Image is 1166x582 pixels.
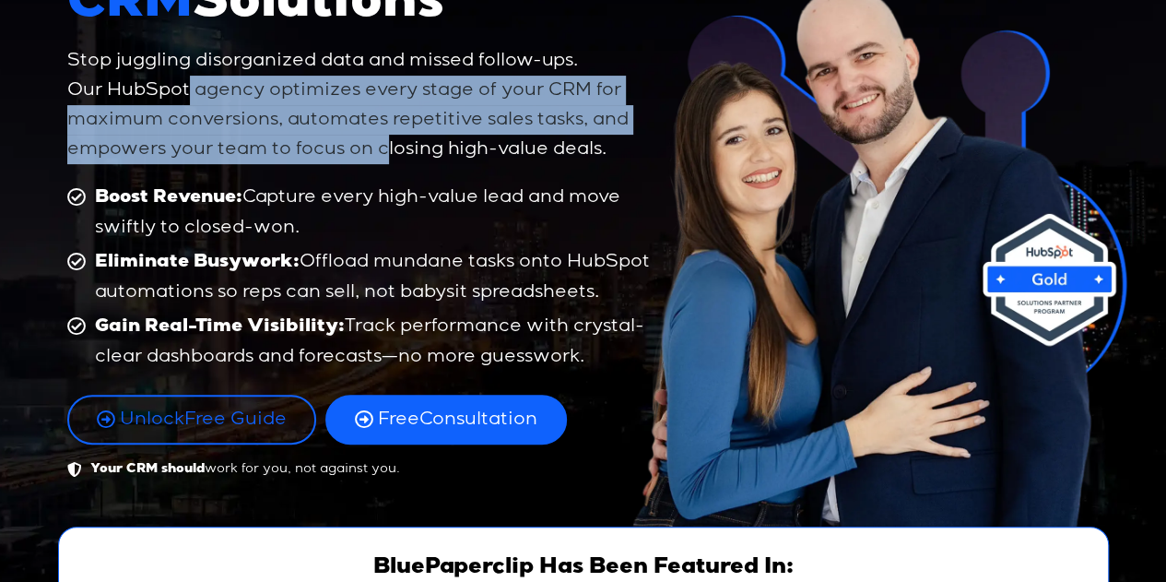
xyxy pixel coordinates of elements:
[90,312,658,372] span: Track performance with crystal-clear dashboards and forecasts—no more guesswork.
[378,410,419,429] span: Free
[90,463,205,476] b: Your CRM should
[67,395,316,445] a: UnlockFree Guide
[325,395,567,445] a: FreeConsultation
[95,254,300,272] b: Eliminate Busywork:
[120,410,184,429] span: Unlock
[86,458,400,480] span: work for you, not against you.
[67,46,658,164] p: Stop juggling disorganized data and missed follow-ups. Our HubSpot agency optimizes every stage o...
[378,408,537,432] span: Consultation
[90,183,658,243] span: Capture every high-value lead and move swiftly to closed-won.
[95,318,345,337] b: Gain Real-Time Visibility:
[120,408,287,432] span: Free Guide
[90,247,658,307] span: Offload mundane tasks onto HubSpot automations so reps can sell, not babysit spreadsheets.
[87,555,1080,582] h2: BluePaperclip Has Been Featured In:
[95,189,242,208] b: Boost Revenue:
